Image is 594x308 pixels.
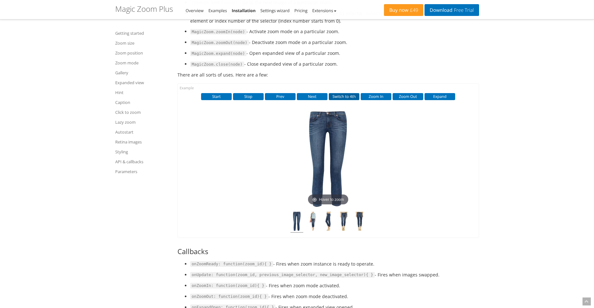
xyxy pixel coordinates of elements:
[384,4,423,16] a: Buy now£49
[306,212,319,233] img: jeans-5.jpg
[190,39,479,46] li: - Deactivate zoom mode on a particular zoom.
[190,28,479,35] li: - Activate zoom mode on a particular zoom.
[115,158,169,165] a: API & callbacks
[297,93,327,100] button: Next
[186,8,204,13] a: Overview
[115,99,169,106] a: Caption
[361,93,391,100] button: Zoom In
[425,4,479,16] a: DownloadFree Trial
[115,59,169,67] a: Zoom mode
[115,168,169,175] a: Parameters
[190,60,479,68] li: - Close expanded view of a particular zoom.
[353,212,366,233] img: jeans-8.jpg
[329,93,359,100] button: Switch to 4th
[115,148,169,156] a: Styling
[393,93,423,100] button: Zoom Out
[265,93,296,100] button: Prev
[201,93,232,100] button: Start
[190,294,268,299] code: onZoomOut: function(zoom_id){ }
[322,212,335,233] img: jeans-6.jpg
[190,282,479,290] li: - Fires when zoom mode activated.
[190,283,266,289] code: onZoomIn: function(zoom_id){ }
[233,93,264,100] button: Stop
[296,111,360,207] a: Hover to zoom
[115,89,169,96] a: Hint
[115,128,169,136] a: Autostart
[260,8,290,13] a: Settings wizard
[294,8,307,13] a: Pricing
[190,260,479,268] li: - Fires when zoom instance is ready to operate.
[190,29,247,35] code: MagicZoom.zoomIn(node)
[190,62,244,67] code: MagicZoom.close(node)
[232,8,256,13] a: Installation
[115,79,169,86] a: Expanded view
[190,293,479,300] li: - Fires when zoom mode deactivated.
[115,39,169,47] a: Zoom size
[190,261,273,267] code: onZoomReady: function(zoom_id){ }
[452,8,474,13] span: Free Trial
[190,49,479,57] li: - Open expanded view of a particular zoom.
[425,93,455,100] button: Expand
[312,8,336,13] a: Extensions
[190,272,375,278] code: onUpdate: function(zoom_id, previous_image_selector, new_image_selector){ }
[409,8,418,13] span: £49
[115,118,169,126] a: Lazy zoom
[208,8,227,13] a: Examples
[177,247,479,255] h3: Callbacks
[115,138,169,146] a: Retina images
[115,29,169,37] a: Getting started
[290,212,303,233] img: jeans-1.jpg
[115,108,169,116] a: Click to zoom
[190,40,249,46] code: MagicZoom.zoomOut(node)
[337,212,350,233] img: jeans-7.jpg
[115,69,169,77] a: Gallery
[115,49,169,57] a: Zoom position
[190,51,247,56] code: MagicZoom.expand(node)
[115,5,173,13] h1: Magic Zoom Plus
[190,271,479,279] li: - Fires when images swapped.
